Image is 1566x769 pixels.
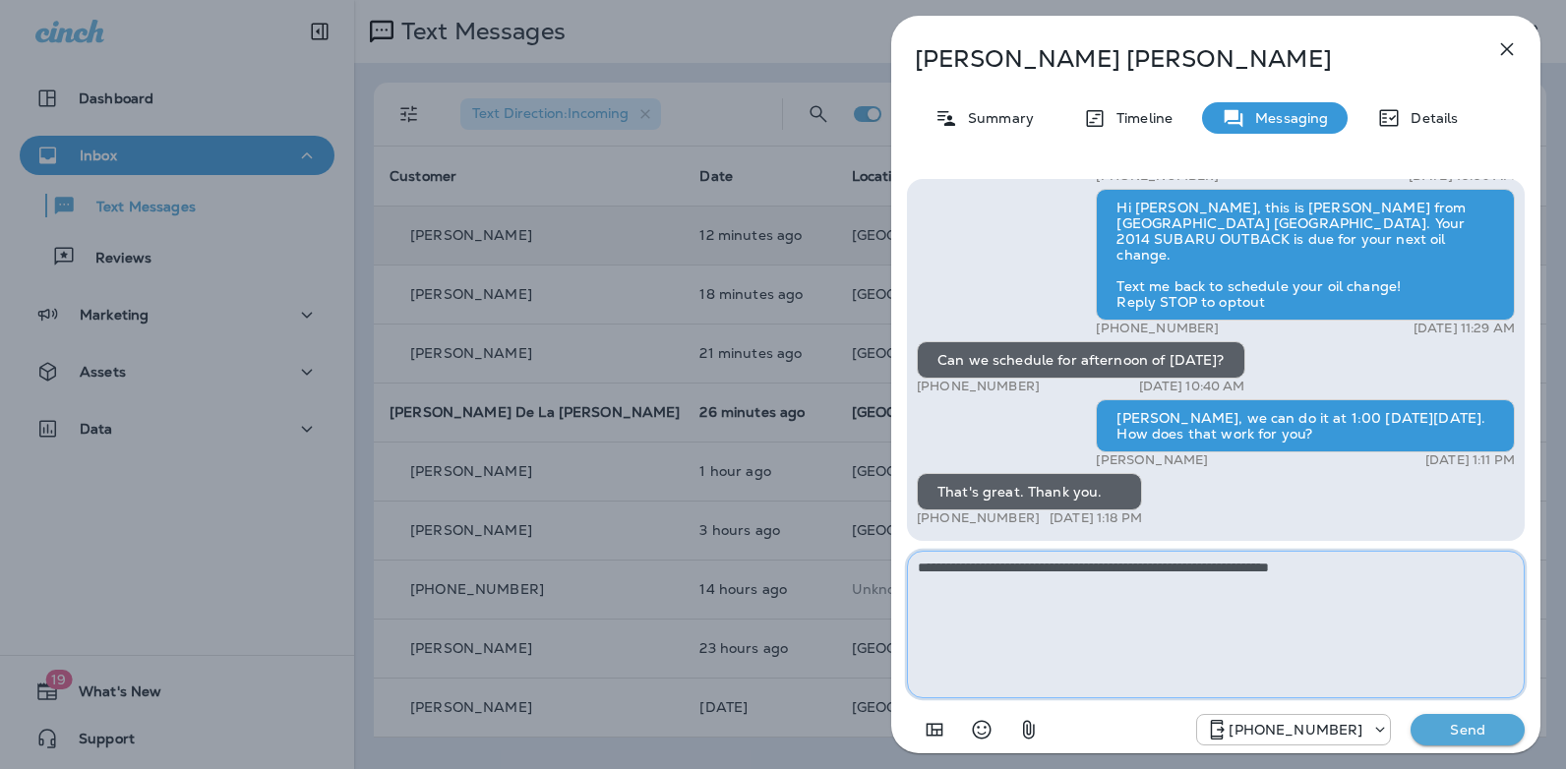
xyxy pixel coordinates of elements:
[1401,110,1458,126] p: Details
[1411,714,1525,745] button: Send
[958,110,1034,126] p: Summary
[1229,722,1362,738] p: [PHONE_NUMBER]
[1426,721,1509,739] p: Send
[962,710,1001,749] button: Select an emoji
[1197,718,1390,741] div: +1 (984) 409-9300
[1107,110,1173,126] p: Timeline
[1096,452,1208,468] p: [PERSON_NAME]
[917,510,1040,526] p: [PHONE_NUMBER]
[1139,379,1245,394] p: [DATE] 10:40 AM
[917,473,1142,510] div: That's great. Thank you.
[1096,189,1515,321] div: Hi [PERSON_NAME], this is [PERSON_NAME] from [GEOGRAPHIC_DATA] [GEOGRAPHIC_DATA]. Your 2014 SUBAR...
[1096,321,1219,336] p: [PHONE_NUMBER]
[1096,399,1515,452] div: [PERSON_NAME], we can do it at 1:00 [DATE][DATE]. How does that work for you?
[915,710,954,749] button: Add in a premade template
[915,45,1452,73] p: [PERSON_NAME] [PERSON_NAME]
[1245,110,1328,126] p: Messaging
[1425,452,1515,468] p: [DATE] 1:11 PM
[1050,510,1142,526] p: [DATE] 1:18 PM
[917,379,1040,394] p: [PHONE_NUMBER]
[1414,321,1515,336] p: [DATE] 11:29 AM
[917,341,1245,379] div: Can we schedule for afternoon of [DATE]?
